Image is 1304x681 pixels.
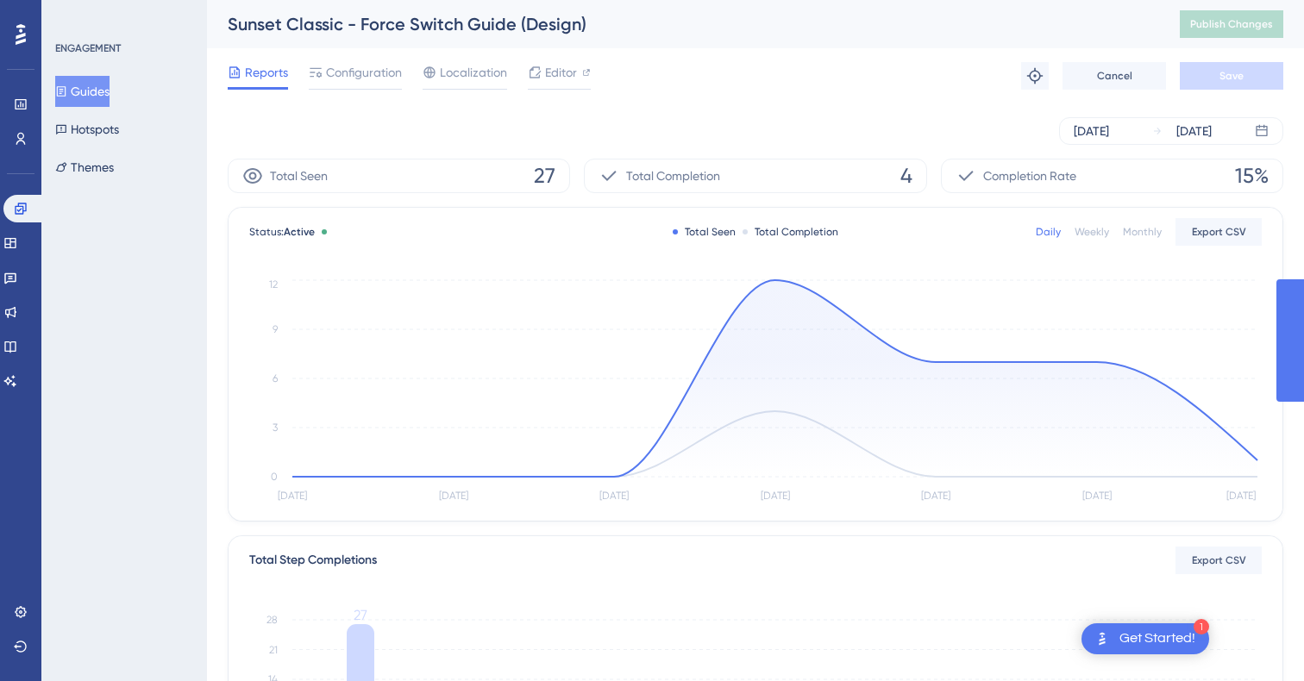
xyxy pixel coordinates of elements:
button: Export CSV [1175,547,1262,574]
tspan: 21 [269,644,278,656]
button: Save [1180,62,1283,90]
div: Total Step Completions [249,550,377,571]
span: Editor [545,62,577,83]
span: Total Completion [626,166,720,186]
span: Active [284,226,315,238]
button: Hotspots [55,114,119,145]
span: Total Seen [270,166,328,186]
tspan: 28 [266,614,278,626]
div: Weekly [1075,225,1109,239]
tspan: 12 [269,278,278,291]
span: Status: [249,225,315,239]
div: 1 [1194,619,1209,634]
tspan: 3 [273,422,278,434]
span: Completion Rate [983,166,1076,186]
span: 27 [534,162,555,190]
tspan: [DATE] [599,490,629,502]
button: Guides [55,76,110,107]
div: Sunset Classic - Force Switch Guide (Design) [228,12,1137,36]
tspan: [DATE] [439,490,468,502]
div: Monthly [1123,225,1162,239]
tspan: [DATE] [921,490,950,502]
tspan: [DATE] [1226,490,1256,502]
span: Reports [245,62,288,83]
tspan: 0 [271,471,278,483]
div: ENGAGEMENT [55,41,121,55]
span: 15% [1235,162,1269,190]
span: Cancel [1097,69,1132,83]
span: Save [1219,69,1244,83]
span: Configuration [326,62,402,83]
span: Localization [440,62,507,83]
img: launcher-image-alternative-text [1092,628,1113,649]
span: 4 [900,162,912,190]
div: Total Seen [673,225,736,239]
button: Cancel [1063,62,1166,90]
button: Publish Changes [1180,10,1283,38]
span: Export CSV [1192,553,1246,567]
div: Get Started! [1119,629,1195,648]
span: Export CSV [1192,225,1246,239]
div: [DATE] [1176,121,1212,141]
span: Publish Changes [1190,17,1273,31]
button: Export CSV [1175,218,1262,246]
div: Daily [1036,225,1061,239]
tspan: [DATE] [278,490,307,502]
tspan: 6 [273,372,278,384]
div: Open Get Started! checklist, remaining modules: 1 [1081,623,1209,654]
tspan: 9 [273,323,278,335]
div: Total Completion [743,225,838,239]
tspan: [DATE] [1082,490,1112,502]
div: [DATE] [1074,121,1109,141]
button: Themes [55,152,114,183]
tspan: [DATE] [761,490,790,502]
iframe: UserGuiding AI Assistant Launcher [1232,613,1283,665]
tspan: 27 [354,607,367,623]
